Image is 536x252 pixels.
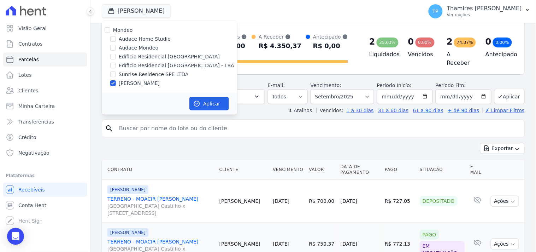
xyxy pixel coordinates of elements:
[18,40,42,47] span: Contratos
[447,50,475,67] h4: A Receber
[447,36,453,47] div: 2
[217,160,270,180] th: Cliente
[3,198,87,212] a: Conta Hent
[378,108,408,113] a: 31 a 60 dias
[436,82,491,89] label: Período Fim:
[377,82,412,88] label: Período Inicío:
[467,160,488,180] th: E-mail
[3,37,87,51] a: Contratos
[369,36,375,47] div: 2
[493,38,512,47] div: 0,00%
[313,40,348,52] div: R$ 0,00
[382,160,417,180] th: Pago
[18,103,55,110] span: Minha Carteira
[454,38,476,47] div: 74,37%
[494,89,525,104] button: Aplicar
[420,230,439,240] div: Pago
[306,160,338,180] th: Valor
[448,108,479,113] a: + de 90 dias
[18,202,46,209] span: Conta Hent
[347,108,374,113] a: 1 a 30 dias
[447,12,522,18] p: Ver opções
[102,4,171,18] button: [PERSON_NAME]
[377,38,399,47] div: 25,63%
[7,228,24,245] div: Open Intercom Messenger
[482,108,525,113] a: ✗ Limpar Filtros
[369,50,397,59] h4: Liquidados
[485,36,491,47] div: 0
[18,87,38,94] span: Clientes
[313,33,348,40] div: Antecipado
[18,134,36,141] span: Crédito
[18,149,49,156] span: Negativação
[3,52,87,67] a: Parcelas
[18,56,39,63] span: Parcelas
[416,38,435,47] div: 0,00%
[102,160,217,180] th: Contrato
[447,5,522,12] p: Thamires [PERSON_NAME]
[107,202,214,217] span: [GEOGRAPHIC_DATA] Castilho x [STREET_ADDRESS]
[119,53,220,61] label: Edíficio Residencial [GEOGRAPHIC_DATA]
[119,35,171,43] label: Audace Home Studio
[408,50,436,59] h4: Vencidos
[432,9,438,14] span: TP
[417,160,467,180] th: Situação
[119,62,234,69] label: Edíficio Residencial [GEOGRAPHIC_DATA] - LBA
[189,97,229,110] button: Aplicar
[413,108,443,113] a: 61 a 90 dias
[18,118,54,125] span: Transferências
[3,68,87,82] a: Lotes
[3,183,87,197] a: Recebíveis
[259,40,301,52] div: R$ 4.350,37
[288,108,312,113] label: ↯ Atalhos
[311,82,341,88] label: Vencimento:
[3,130,87,144] a: Crédito
[18,186,45,193] span: Recebíveis
[273,198,289,204] a: [DATE]
[270,160,306,180] th: Vencimento
[273,241,289,247] a: [DATE]
[3,115,87,129] a: Transferências
[3,146,87,160] a: Negativação
[491,239,519,250] button: Ações
[119,80,160,87] label: [PERSON_NAME]
[338,160,382,180] th: Data de Pagamento
[119,44,158,52] label: Audace Mondeo
[491,196,519,207] button: Ações
[480,143,525,154] button: Exportar
[119,71,189,78] label: Sunrise Residence SPE LTDA
[317,108,343,113] label: Vencidos:
[3,21,87,35] a: Visão Geral
[338,180,382,223] td: [DATE]
[18,71,32,79] span: Lotes
[107,195,214,217] a: TERRENO - MOACIR [PERSON_NAME][GEOGRAPHIC_DATA] Castilho x [STREET_ADDRESS]
[115,121,522,136] input: Buscar por nome do lote ou do cliente
[485,50,513,59] h4: Antecipado
[306,180,338,223] td: R$ 700,00
[6,171,84,180] div: Plataformas
[113,27,133,33] label: Mondeo
[408,36,414,47] div: 0
[107,185,148,194] span: [PERSON_NAME]
[420,196,458,206] div: Depositado
[423,1,536,21] button: TP Thamires [PERSON_NAME] Ver opções
[107,228,148,237] span: [PERSON_NAME]
[105,124,113,133] i: search
[18,25,47,32] span: Visão Geral
[3,84,87,98] a: Clientes
[259,33,301,40] div: A Receber
[3,99,87,113] a: Minha Carteira
[268,82,285,88] label: E-mail:
[217,180,270,223] td: [PERSON_NAME]
[382,180,417,223] td: R$ 727,05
